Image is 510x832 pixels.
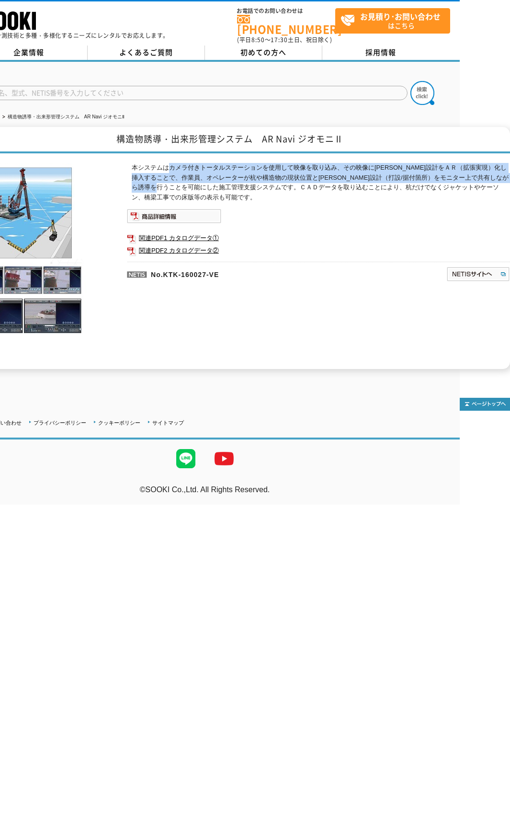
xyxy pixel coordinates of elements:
[360,11,441,22] strong: お見積り･お問い合わせ
[237,15,335,35] a: [PHONE_NUMBER]
[127,209,221,223] img: 商品詳細情報システム
[88,46,205,60] a: よくあるご質問
[460,398,510,411] img: トップページへ
[237,35,332,44] span: (平日 ～ 土日、祝日除く)
[205,439,243,478] img: YouTube
[132,163,510,203] p: 本システムはカメラ付きトータルステーションを使用して映像を取り込み、その映像に[PERSON_NAME]設計をＡＲ（拡張実現）化し挿入することで、作業員、オペレーターが杭や構造物の現状位置と[P...
[423,495,460,503] a: テストMail
[251,35,265,44] span: 8:50
[322,46,440,60] a: 採用情報
[446,266,510,282] img: NETISサイトへ
[167,439,205,478] img: LINE
[237,8,335,14] span: お電話でのお問い合わせは
[127,214,221,221] a: 商品詳細情報システム
[127,262,354,285] p: No.KTK-160027-VE
[410,81,434,105] img: btn_search.png
[240,47,286,58] span: 初めての方へ
[340,9,450,33] span: はこちら
[98,420,140,426] a: クッキーポリシー
[127,244,510,257] a: 関連PDF2 カタログデータ②
[271,35,288,44] span: 17:30
[205,46,322,60] a: 初めての方へ
[34,420,86,426] a: プライバシーポリシー
[335,8,450,34] a: お見積り･お問い合わせはこちら
[152,420,184,426] a: サイトマップ
[127,232,510,244] a: 関連PDF1 カタログデータ①
[0,112,125,122] li: 構造物誘導・出来形管理システム AR Navi ジオモニⅡ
